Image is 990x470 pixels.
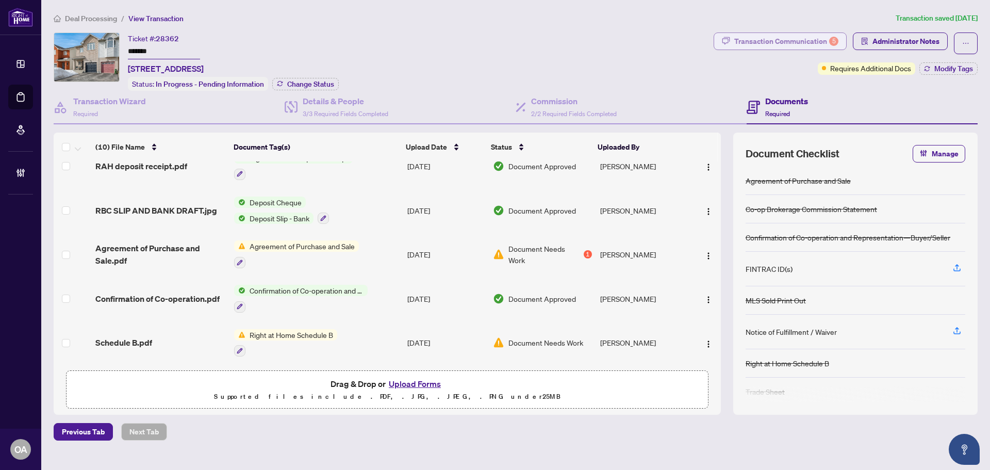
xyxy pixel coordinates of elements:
button: Change Status [272,78,339,90]
span: Required [73,110,98,118]
span: RBC SLIP AND BANK DRAFT.jpg [95,204,217,217]
span: home [54,15,61,22]
div: Status: [128,77,268,91]
span: Document Needs Work [508,243,582,266]
th: Document Tag(s) [229,133,402,161]
button: Administrator Notes [853,33,948,50]
span: ellipsis [962,40,969,47]
span: Manage [932,145,959,162]
span: Deposit Cheque [245,197,306,208]
img: Status Icon [234,285,245,296]
div: 1 [584,250,592,258]
td: [DATE] [403,277,489,321]
button: Status IconRight at Home Deposit Receipt [234,152,353,180]
span: (10) File Name [95,141,145,153]
div: Ticket #: [128,33,179,44]
span: Document Approved [508,160,576,172]
td: [DATE] [403,144,489,188]
span: Previous Tab [62,424,105,440]
img: Document Status [493,160,504,172]
h4: Commission [531,95,617,107]
span: [STREET_ADDRESS] [128,62,204,75]
h4: Transaction Wizard [73,95,146,107]
td: [PERSON_NAME] [596,277,690,321]
td: [DATE] [403,321,489,365]
img: Status Icon [234,329,245,341]
span: Document Approved [508,205,576,216]
span: Status [491,141,512,153]
button: Logo [700,202,717,219]
img: Status Icon [234,240,245,252]
img: Status Icon [234,197,245,208]
article: Transaction saved [DATE] [896,12,978,24]
span: Deposit Slip - Bank [245,213,313,224]
button: Upload Forms [386,377,444,391]
th: Status [487,133,593,161]
button: Status IconRight at Home Schedule B [234,329,337,357]
button: Logo [700,290,717,307]
span: Drag & Drop orUpload FormsSupported files include .PDF, .JPG, .JPEG, .PNG under25MB [67,371,708,409]
button: Status IconDeposit ChequeStatus IconDeposit Slip - Bank [234,197,329,224]
img: Document Status [493,205,504,216]
div: Right at Home Schedule B [746,358,829,369]
img: Document Status [493,249,504,260]
td: [PERSON_NAME] [596,321,690,365]
button: Previous Tab [54,423,113,441]
span: Confirmation of Co-operation and Representation—Buyer/Seller [245,285,368,296]
button: Logo [700,158,717,174]
p: Supported files include .PDF, .JPG, .JPEG, .PNG under 25 MB [73,391,702,403]
span: 28362 [156,34,179,43]
th: Uploaded By [593,133,687,161]
h4: Documents [765,95,808,107]
img: Document Status [493,337,504,348]
span: Drag & Drop or [331,377,444,391]
button: Transaction Communication5 [714,33,847,50]
div: FINTRAC ID(s) [746,263,793,274]
span: 3/3 Required Fields Completed [303,110,388,118]
span: Right at Home Schedule B [245,329,337,341]
span: View Transaction [128,14,184,23]
th: (10) File Name [91,133,229,161]
span: Upload Date [406,141,447,153]
span: Administrator Notes [872,33,939,50]
div: MLS Sold Print Out [746,295,806,306]
span: Required [765,110,790,118]
span: In Progress - Pending Information [156,79,264,89]
span: Agreement of Purchase and Sale [245,240,359,252]
span: Document Needs Work [508,337,583,348]
img: Logo [704,252,713,260]
button: Open asap [949,434,980,465]
img: Logo [704,296,713,304]
span: Schedule B.pdf [95,336,152,349]
td: [PERSON_NAME] [596,144,690,188]
button: Logo [700,246,717,263]
td: [DATE] [403,188,489,233]
button: Status IconConfirmation of Co-operation and Representation—Buyer/Seller [234,285,368,313]
button: Status IconAgreement of Purchase and Sale [234,240,359,268]
button: Next Tab [121,423,167,441]
button: Manage [913,145,965,163]
img: Logo [704,163,713,171]
span: solution [861,38,868,45]
div: Notice of Fulfillment / Waiver [746,326,837,337]
div: Co-op Brokerage Commission Statement [746,203,877,215]
td: [PERSON_NAME] [596,188,690,233]
img: Logo [704,207,713,216]
span: Deal Processing [65,14,117,23]
span: Document Approved [508,293,576,304]
div: Agreement of Purchase and Sale [746,175,851,186]
span: Agreement of Purchase and Sale.pdf [95,242,226,267]
span: OA [14,442,27,457]
img: Document Status [493,293,504,304]
img: Status Icon [234,213,245,224]
span: 2/2 Required Fields Completed [531,110,617,118]
img: IMG-X12033019_1.jpg [54,33,119,82]
div: Confirmation of Co-operation and Representation—Buyer/Seller [746,232,950,243]
th: Upload Date [402,133,487,161]
td: [PERSON_NAME] [596,232,690,277]
span: Document Checklist [746,147,839,161]
td: [DATE] [403,232,489,277]
div: Transaction Communication [734,33,838,50]
button: Logo [700,334,717,351]
h4: Details & People [303,95,388,107]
